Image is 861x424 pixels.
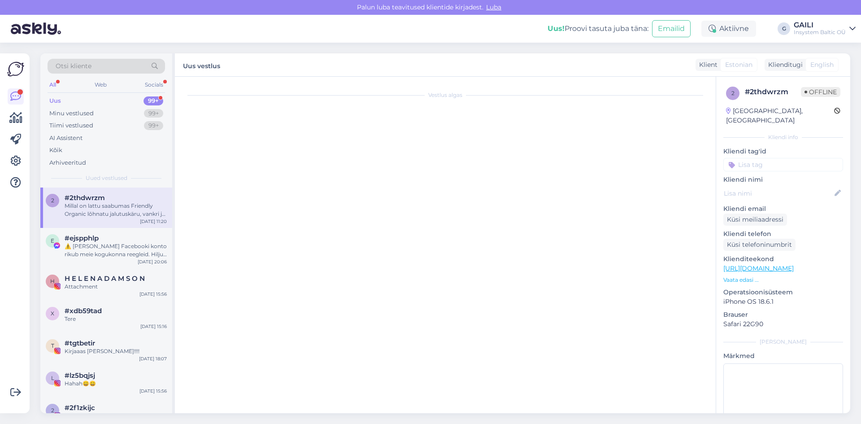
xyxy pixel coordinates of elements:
[723,147,843,156] p: Kliendi tag'id
[65,202,167,218] div: Millal on lattu saabumas Friendly Organic lõhnatu jalutuskäru, vankri ja autoistme, turvatooli pu...
[143,96,163,105] div: 99+
[696,60,717,70] div: Klient
[93,79,109,91] div: Web
[548,23,648,34] div: Proovi tasuta juba täna:
[723,276,843,284] p: Vaata edasi ...
[765,60,803,70] div: Klienditugi
[138,258,167,265] div: [DATE] 20:06
[86,174,127,182] span: Uued vestlused
[652,20,691,37] button: Emailid
[731,90,735,96] span: 2
[51,197,54,204] span: 2
[139,388,167,394] div: [DATE] 15:56
[701,21,756,37] div: Aktiivne
[65,307,102,315] span: #xdb59tad
[144,121,163,130] div: 99+
[548,24,565,33] b: Uus!
[56,61,91,71] span: Otsi kliente
[65,283,167,291] div: Attachment
[65,412,167,420] div: Teeksin TASUTA
[49,134,83,143] div: AI Assistent
[139,291,167,297] div: [DATE] 15:56
[65,194,105,202] span: #2thdwrzm
[724,188,833,198] input: Lisa nimi
[723,319,843,329] p: Safari 22G90
[723,297,843,306] p: iPhone OS 18.6.1
[49,121,93,130] div: Tiimi vestlused
[723,239,796,251] div: Küsi telefoninumbrit
[723,254,843,264] p: Klienditeekond
[723,351,843,361] p: Märkmed
[483,3,504,11] span: Luba
[810,60,834,70] span: English
[723,204,843,214] p: Kliendi email
[794,22,856,36] a: GAILIInsystem Baltic OÜ
[51,310,54,317] span: x
[65,339,95,347] span: #tgtbetir
[49,109,94,118] div: Minu vestlused
[723,214,787,226] div: Küsi meiliaadressi
[144,109,163,118] div: 99+
[801,87,840,97] span: Offline
[140,323,167,330] div: [DATE] 15:16
[51,342,54,349] span: t
[184,91,707,99] div: Vestlus algas
[778,22,790,35] div: G
[65,404,95,412] span: #2f1zkijc
[51,407,54,414] span: 2
[745,87,801,97] div: # 2thdwrzm
[140,218,167,225] div: [DATE] 11:20
[794,29,846,36] div: Insystem Baltic OÜ
[51,375,54,381] span: l
[794,22,846,29] div: GAILI
[723,158,843,171] input: Lisa tag
[51,237,54,244] span: e
[49,158,86,167] div: Arhiveeritud
[723,175,843,184] p: Kliendi nimi
[725,60,752,70] span: Estonian
[48,79,58,91] div: All
[726,106,834,125] div: [GEOGRAPHIC_DATA], [GEOGRAPHIC_DATA]
[723,229,843,239] p: Kliendi telefon
[723,288,843,297] p: Operatsioonisüsteem
[143,79,165,91] div: Socials
[723,264,794,272] a: [URL][DOMAIN_NAME]
[65,372,95,380] span: #lz5bqjsj
[50,278,55,284] span: H
[723,310,843,319] p: Brauser
[65,380,167,388] div: Hahah😄😄
[723,133,843,141] div: Kliendi info
[183,59,220,71] label: Uus vestlus
[139,355,167,362] div: [DATE] 18:07
[65,315,167,323] div: Tere
[65,347,167,355] div: Kirjaaas [PERSON_NAME]!!!!
[49,96,61,105] div: Uus
[65,234,99,242] span: #ejspphlp
[65,242,167,258] div: ⚠️ [PERSON_NAME] Facebooki konto rikub meie kogukonna reegleid. Hiljuti on meie süsteem saanud ka...
[7,61,24,78] img: Askly Logo
[65,275,145,283] span: H E L E N A D A M S O N
[723,338,843,346] div: [PERSON_NAME]
[49,146,62,155] div: Kõik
